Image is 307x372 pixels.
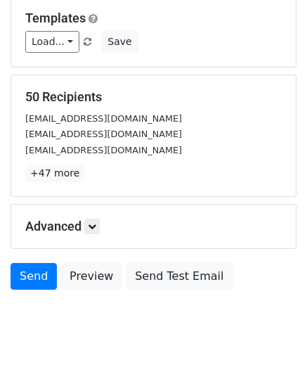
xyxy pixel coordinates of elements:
[60,263,122,290] a: Preview
[25,11,86,25] a: Templates
[25,145,182,155] small: [EMAIL_ADDRESS][DOMAIN_NAME]
[101,31,138,53] button: Save
[25,219,282,234] h5: Advanced
[126,263,233,290] a: Send Test Email
[25,31,79,53] a: Load...
[25,129,182,139] small: [EMAIL_ADDRESS][DOMAIN_NAME]
[11,263,57,290] a: Send
[25,89,282,105] h5: 50 Recipients
[25,165,84,182] a: +47 more
[237,304,307,372] iframe: Chat Widget
[25,113,182,124] small: [EMAIL_ADDRESS][DOMAIN_NAME]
